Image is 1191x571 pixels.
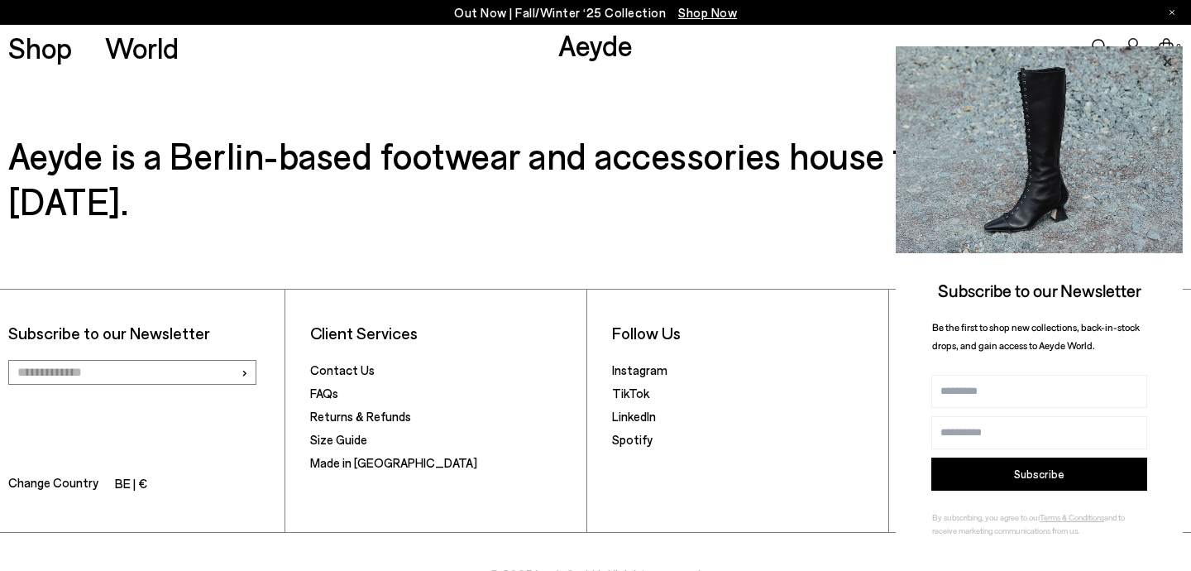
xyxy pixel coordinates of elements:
p: Subscribe to our Newsletter [8,323,276,343]
span: Navigate to /collections/new-in [678,5,737,20]
a: FAQs [310,386,338,401]
a: Made in [GEOGRAPHIC_DATA] [310,455,477,470]
span: By subscribing, you agree to our [932,512,1040,522]
li: BE | € [115,473,147,497]
a: Shop [8,33,72,62]
span: › [241,360,248,384]
a: Contact Us [310,362,375,377]
a: Terms & Conditions [1040,512,1104,522]
a: World [105,33,179,62]
p: Out Now | Fall/Winter ‘25 Collection [454,2,737,23]
a: Instagram [612,362,667,377]
span: Subscribe to our Newsletter [938,280,1141,300]
a: Aeyde [558,27,633,62]
li: Client Services [310,323,578,343]
a: Returns & Refunds [310,409,411,424]
span: Be the first to shop new collections, back-in-stock drops, and gain access to Aeyde World. [932,321,1140,352]
a: Spotify [612,432,653,447]
a: LinkedIn [612,409,656,424]
img: 2a6287a1333c9a56320fd6e7b3c4a9a9.jpg [896,46,1183,253]
a: Size Guide [310,432,367,447]
h3: Aeyde is a Berlin-based footwear and accessories house founded in [DATE]. [8,132,1183,223]
span: 0 [1174,43,1183,52]
button: Subscribe [931,458,1147,491]
a: TikTok [612,386,649,401]
li: Follow Us [612,323,880,343]
span: Change Country [8,473,98,497]
a: 0 [1158,38,1174,56]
